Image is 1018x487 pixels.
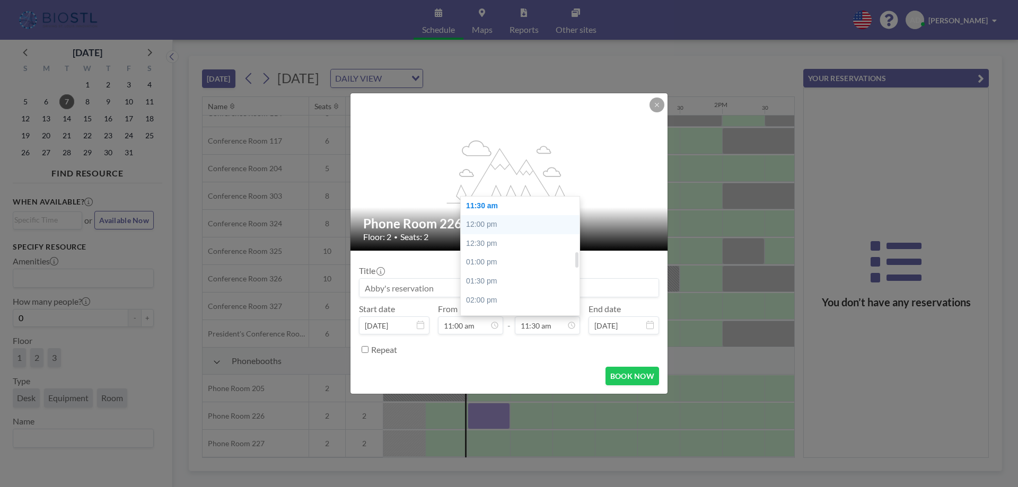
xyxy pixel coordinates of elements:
[363,232,391,242] span: Floor: 2
[371,344,397,355] label: Repeat
[461,309,585,329] div: 02:30 pm
[589,304,621,314] label: End date
[394,233,398,241] span: •
[461,197,585,216] div: 11:30 am
[461,234,585,253] div: 12:30 pm
[359,279,659,297] input: Abby's reservation
[359,265,384,276] label: Title
[461,253,585,272] div: 01:00 pm
[359,304,395,314] label: Start date
[400,232,428,242] span: Seats: 2
[461,291,585,310] div: 02:00 pm
[363,216,656,232] h2: Phone Room 226
[438,304,458,314] label: From
[605,367,659,385] button: BOOK NOW
[507,307,511,331] span: -
[461,272,585,291] div: 01:30 pm
[461,215,585,234] div: 12:00 pm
